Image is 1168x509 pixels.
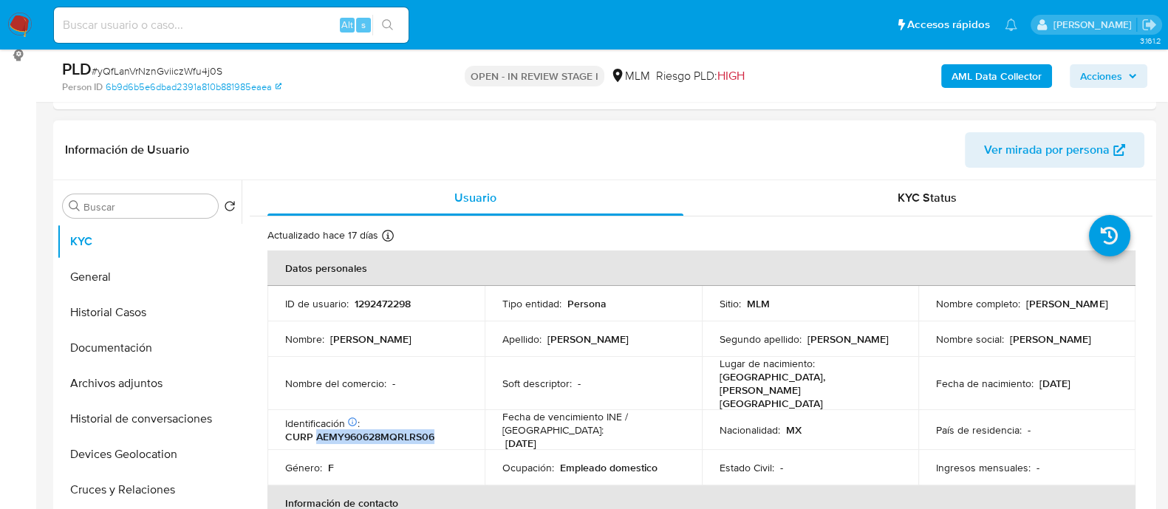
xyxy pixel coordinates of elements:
[1036,461,1039,474] p: -
[720,461,774,474] p: Estado Civil :
[547,332,629,346] p: [PERSON_NAME]
[224,200,236,216] button: Volver al orden por defecto
[786,423,802,437] p: MX
[57,401,242,437] button: Historial de conversaciones
[936,461,1031,474] p: Ingresos mensuales :
[907,17,990,33] span: Accesos rápidos
[780,461,783,474] p: -
[83,200,212,213] input: Buscar
[1028,423,1031,437] p: -
[1139,35,1161,47] span: 3.161.2
[502,461,554,474] p: Ocupación :
[720,297,741,310] p: Sitio :
[807,332,889,346] p: [PERSON_NAME]
[285,461,322,474] p: Género :
[62,81,103,94] b: Person ID
[1053,18,1136,32] p: fernando.ftapiamartinez@mercadolibre.com.mx
[57,224,242,259] button: KYC
[285,332,324,346] p: Nombre :
[720,332,802,346] p: Segundo apellido :
[355,297,411,310] p: 1292472298
[717,67,745,84] span: HIGH
[1080,64,1122,88] span: Acciones
[65,143,189,157] h1: Información de Usuario
[285,297,349,310] p: ID de usuario :
[952,64,1042,88] b: AML Data Collector
[57,437,242,472] button: Devices Geolocation
[656,68,745,84] span: Riesgo PLD:
[502,332,542,346] p: Apellido :
[341,18,353,32] span: Alt
[372,15,403,35] button: search-icon
[502,410,684,437] p: Fecha de vencimiento INE / [GEOGRAPHIC_DATA] :
[984,132,1110,168] span: Ver mirada por persona
[936,423,1022,437] p: País de residencia :
[106,81,281,94] a: 6b9d6b5e6dbad2391a810b881985eaea
[936,377,1034,390] p: Fecha de nacimiento :
[361,18,366,32] span: s
[936,332,1004,346] p: Nombre social :
[941,64,1052,88] button: AML Data Collector
[69,200,81,212] button: Buscar
[267,228,378,242] p: Actualizado hace 17 días
[57,295,242,330] button: Historial Casos
[502,377,572,390] p: Soft descriptor :
[1010,332,1091,346] p: [PERSON_NAME]
[57,366,242,401] button: Archivos adjuntos
[578,377,581,390] p: -
[57,259,242,295] button: General
[560,461,658,474] p: Empleado domestico
[965,132,1144,168] button: Ver mirada por persona
[465,66,604,86] p: OPEN - IN REVIEW STAGE I
[1039,377,1070,390] p: [DATE]
[454,189,496,206] span: Usuario
[936,297,1020,310] p: Nombre completo :
[1070,64,1147,88] button: Acciones
[54,16,409,35] input: Buscar usuario o caso...
[720,357,815,370] p: Lugar de nacimiento :
[285,430,434,443] p: CURP AEMY960628MQRLRS06
[502,297,561,310] p: Tipo entidad :
[57,330,242,366] button: Documentación
[57,472,242,508] button: Cruces y Relaciones
[720,423,780,437] p: Nacionalidad :
[747,297,770,310] p: MLM
[898,189,957,206] span: KYC Status
[610,68,650,84] div: MLM
[505,437,536,450] p: [DATE]
[567,297,607,310] p: Persona
[62,57,92,81] b: PLD
[1026,297,1107,310] p: [PERSON_NAME]
[1005,18,1017,31] a: Notificaciones
[720,370,895,410] p: [GEOGRAPHIC_DATA], [PERSON_NAME][GEOGRAPHIC_DATA]
[1141,17,1157,33] a: Salir
[392,377,395,390] p: -
[267,250,1135,286] th: Datos personales
[285,377,386,390] p: Nombre del comercio :
[285,417,360,430] p: Identificación :
[330,332,411,346] p: [PERSON_NAME]
[328,461,334,474] p: F
[92,64,222,78] span: # yQfLanVrNznGviiczWfu4j0S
